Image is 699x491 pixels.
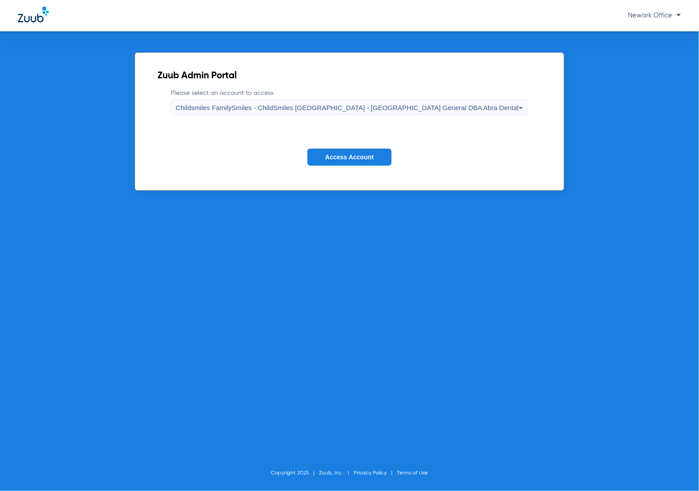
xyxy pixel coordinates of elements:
[654,448,699,491] iframe: Chat Widget
[176,104,519,111] span: Childsmiles FamilySmiles - ChildSmiles [GEOGRAPHIC_DATA] - [GEOGRAPHIC_DATA] General DBA Abra Dental
[158,72,542,81] h2: Zuub Admin Portal
[18,7,49,22] img: Zuub Logo
[320,469,354,478] li: Zuub, Inc.
[397,470,428,476] a: Terms of Use
[271,469,320,478] li: Copyright 2025
[628,12,681,19] span: Newark Office
[307,149,392,166] button: Access Account
[354,470,387,476] a: Privacy Policy
[325,154,374,161] span: Access Account
[171,89,529,115] label: Please select an account to access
